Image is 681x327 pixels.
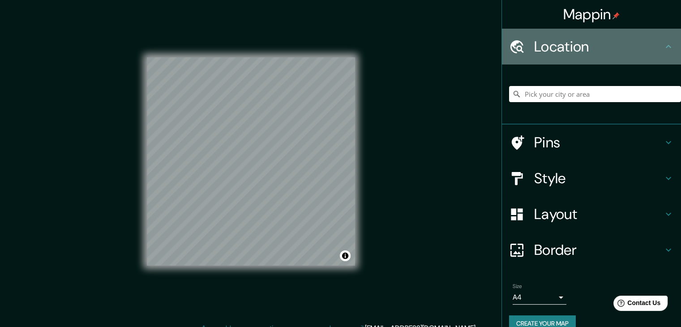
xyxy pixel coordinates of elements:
input: Pick your city or area [509,86,681,102]
div: Border [502,232,681,268]
h4: Mappin [563,5,620,23]
div: Location [502,29,681,65]
iframe: Help widget launcher [601,292,671,317]
h4: Style [534,169,663,187]
h4: Layout [534,205,663,223]
div: Pins [502,125,681,160]
label: Size [513,283,522,290]
h4: Pins [534,133,663,151]
button: Toggle attribution [340,250,351,261]
h4: Border [534,241,663,259]
canvas: Map [147,57,355,266]
div: Layout [502,196,681,232]
div: Style [502,160,681,196]
h4: Location [534,38,663,56]
img: pin-icon.png [612,12,620,19]
div: A4 [513,290,566,305]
